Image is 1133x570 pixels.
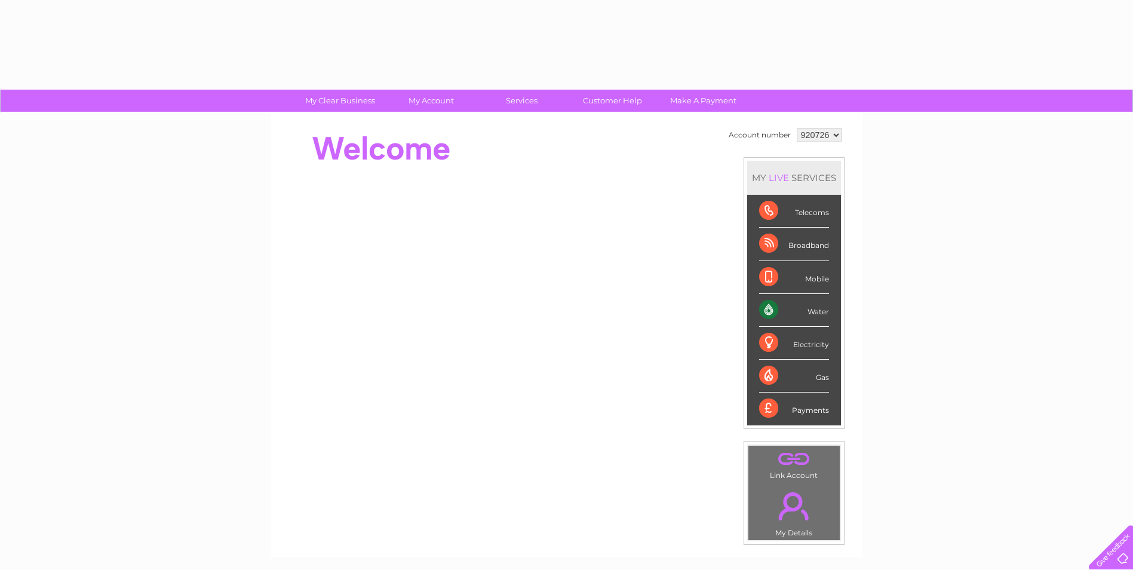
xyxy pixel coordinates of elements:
div: Mobile [759,261,829,294]
a: . [751,449,837,470]
a: Customer Help [563,90,662,112]
td: My Details [748,482,840,541]
a: My Account [382,90,480,112]
a: My Clear Business [291,90,389,112]
a: Services [472,90,571,112]
td: Link Account [748,445,840,483]
div: Electricity [759,327,829,360]
div: Gas [759,360,829,393]
div: LIVE [766,172,791,183]
div: MY SERVICES [747,161,841,195]
div: Broadband [759,228,829,261]
div: Water [759,294,829,327]
a: Make A Payment [654,90,753,112]
td: Account number [726,125,794,145]
div: Payments [759,393,829,425]
div: Telecoms [759,195,829,228]
a: . [751,485,837,527]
